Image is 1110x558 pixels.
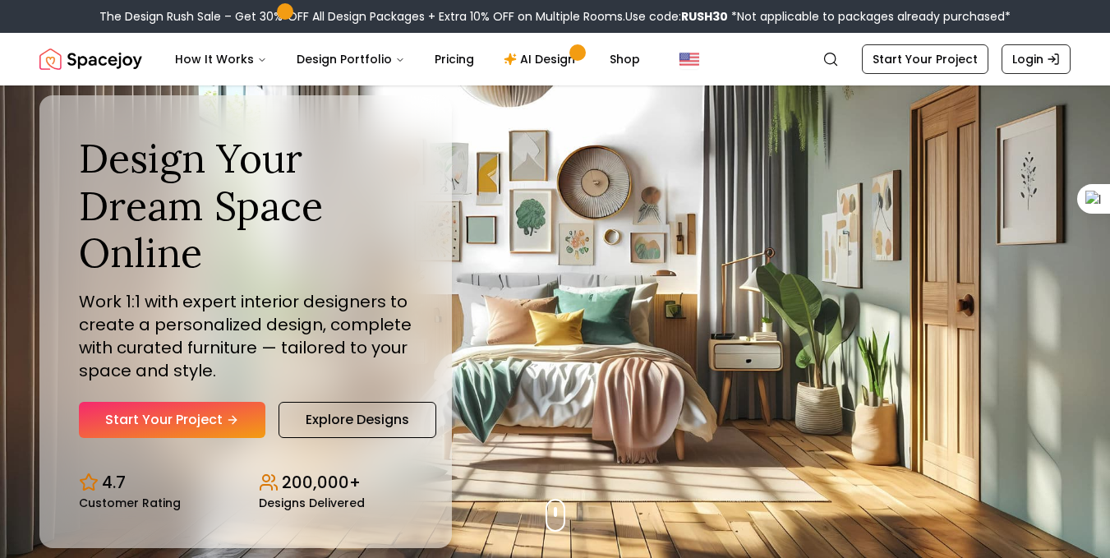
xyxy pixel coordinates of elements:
[39,43,142,76] a: Spacejoy
[99,8,1011,25] div: The Design Rush Sale – Get 30% OFF All Design Packages + Extra 10% OFF on Multiple Rooms.
[679,49,699,69] img: United States
[282,471,361,494] p: 200,000+
[39,43,142,76] img: Spacejoy Logo
[162,43,653,76] nav: Main
[79,290,412,382] p: Work 1:1 with expert interior designers to create a personalized design, complete with curated fu...
[625,8,728,25] span: Use code:
[279,402,436,438] a: Explore Designs
[79,458,412,509] div: Design stats
[39,33,1071,85] nav: Global
[681,8,728,25] b: RUSH30
[79,402,265,438] a: Start Your Project
[596,43,653,76] a: Shop
[491,43,593,76] a: AI Design
[862,44,988,74] a: Start Your Project
[259,497,365,509] small: Designs Delivered
[283,43,418,76] button: Design Portfolio
[79,497,181,509] small: Customer Rating
[79,135,412,277] h1: Design Your Dream Space Online
[162,43,280,76] button: How It Works
[728,8,1011,25] span: *Not applicable to packages already purchased*
[421,43,487,76] a: Pricing
[102,471,126,494] p: 4.7
[1002,44,1071,74] a: Login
